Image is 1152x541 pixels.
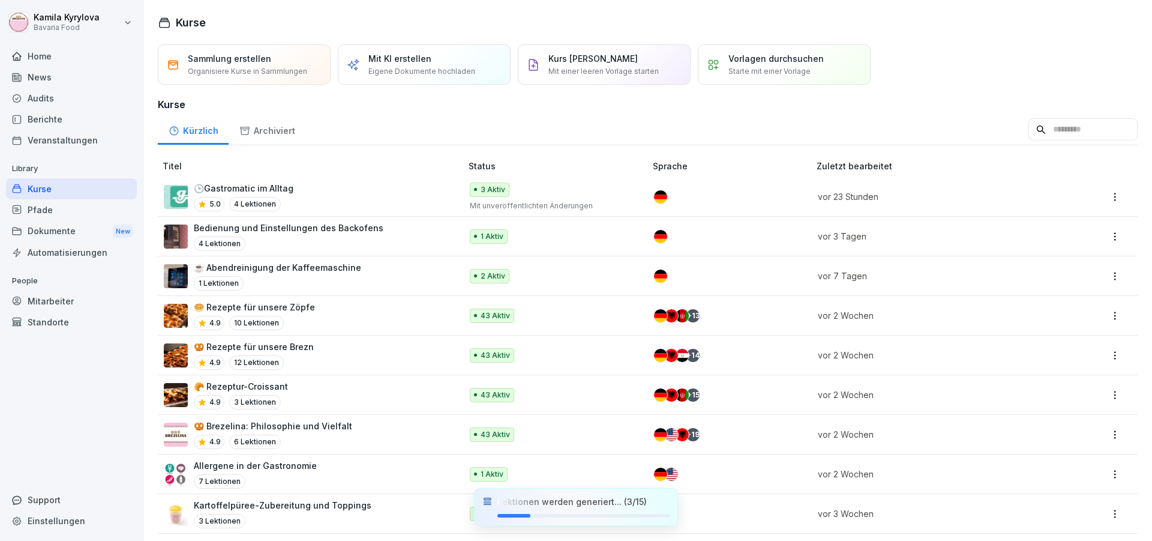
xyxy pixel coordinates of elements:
[113,225,133,238] div: New
[818,507,1041,520] p: vor 3 Wochen
[209,357,221,368] p: 4.9
[818,190,1041,203] p: vor 23 Stunden
[34,23,100,32] p: Bavaria Food
[188,52,271,65] p: Sammlung erstellen
[194,182,293,195] p: 🕒Gastromatic im Alltag
[194,340,314,353] p: 🥨 Rezepte für unsere Brezn
[229,355,284,370] p: 12 Lektionen
[6,271,137,291] p: People
[653,160,812,172] p: Sprache
[6,220,137,243] a: DokumenteNew
[818,270,1041,282] p: vor 7 Tagen
[176,14,206,31] h1: Kurse
[229,114,305,145] a: Archiviert
[6,109,137,130] a: Berichte
[6,67,137,88] a: News
[728,66,811,77] p: Starte mit einer Vorlage
[6,159,137,178] p: Library
[194,514,245,528] p: 3 Lektionen
[194,420,352,432] p: 🥨 Brezelina: Philosophie und Vielfalt
[209,397,221,408] p: 4.9
[818,388,1041,401] p: vor 2 Wochen
[6,312,137,333] a: Standorte
[654,388,667,402] img: de.svg
[229,197,281,211] p: 4 Lektionen
[686,349,700,362] div: + 14
[676,349,689,362] img: eg.svg
[665,388,678,402] img: al.svg
[676,309,689,322] img: af.svg
[481,350,510,361] p: 43 Aktiv
[481,271,505,282] p: 2 Aktiv
[469,160,648,172] p: Status
[818,309,1041,322] p: vor 2 Wochen
[6,46,137,67] a: Home
[209,318,221,328] p: 4.9
[654,349,667,362] img: de.svg
[654,428,667,441] img: de.svg
[728,52,824,65] p: Vorlagen durchsuchen
[665,349,678,362] img: al.svg
[164,185,188,209] img: zf1diywe2uika4nfqdkmjb3e.png
[164,423,188,447] img: fkzffi32ddptk8ye5fwms4as.png
[665,428,678,441] img: us.svg
[497,496,647,508] p: Lektionen werden generiert... (3/15)
[6,489,137,510] div: Support
[654,468,667,481] img: de.svg
[194,237,245,251] p: 4 Lektionen
[6,178,137,199] div: Kurse
[6,510,137,531] a: Einstellungen
[470,201,634,211] p: Mit unveröffentlichten Änderungen
[6,88,137,109] div: Audits
[676,428,689,441] img: al.svg
[188,66,307,77] p: Organisiere Kurse in Sammlungen
[194,261,361,274] p: ☕ Abendreinigung der Kaffeemaschine
[654,230,667,243] img: de.svg
[209,437,221,447] p: 4.9
[654,190,667,204] img: de.svg
[6,130,137,151] a: Veranstaltungen
[368,52,431,65] p: Mit KI erstellen
[818,428,1041,441] p: vor 2 Wochen
[818,468,1041,480] p: vor 2 Wochen
[194,474,245,489] p: 7 Lektionen
[194,276,244,291] p: 1 Lektionen
[194,499,371,512] p: Kartoffelpüree-Zubereitung und Toppings
[481,469,503,480] p: 1 Aktiv
[548,52,638,65] p: Kurs [PERSON_NAME]
[229,395,281,410] p: 3 Lektionen
[481,310,510,321] p: 43 Aktiv
[6,291,137,312] a: Mitarbeiter
[6,199,137,220] a: Pfade
[229,316,284,330] p: 10 Lektionen
[158,114,229,145] a: Kürzlich
[164,502,188,526] img: ur5kfpj4g1mhuir9rzgpc78h.png
[209,199,221,210] p: 5.0
[229,435,281,449] p: 6 Lektionen
[654,270,667,283] img: de.svg
[818,230,1041,243] p: vor 3 Tagen
[164,383,188,407] img: uiwnpppfzomfnd70mlw8txee.png
[686,309,700,322] div: + 13
[158,97,1138,112] h3: Kurse
[164,343,188,367] img: wxm90gn7bi8v0z1otajcw90g.png
[686,388,700,402] div: + 15
[194,301,315,313] p: 🥯 Rezepte für unsere Zöpfe
[654,309,667,322] img: de.svg
[676,388,689,402] img: af.svg
[481,231,503,242] p: 1 Aktiv
[6,242,137,263] div: Automatisierungen
[817,160,1055,172] p: Zuletzt bearbeitet
[194,222,383,234] p: Bedienung und Einstellungen des Backofens
[163,160,464,172] p: Titel
[34,13,100,23] p: Kamila Kyrylova
[6,220,137,243] div: Dokumente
